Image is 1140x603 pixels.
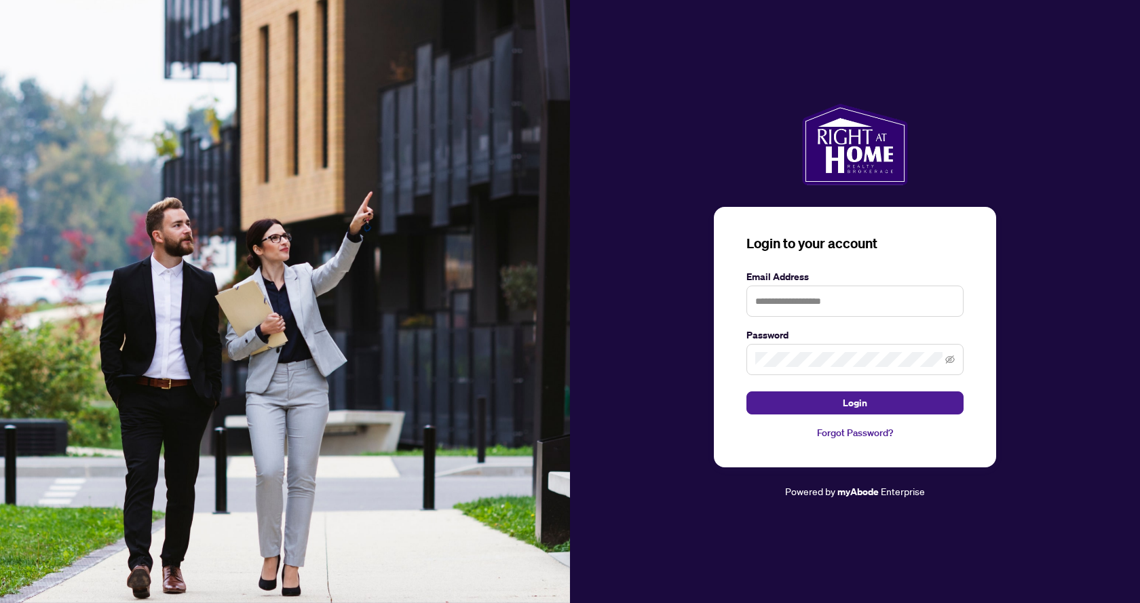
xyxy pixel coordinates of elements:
[837,484,879,499] a: myAbode
[746,269,964,284] label: Email Address
[746,328,964,343] label: Password
[843,392,867,414] span: Login
[746,234,964,253] h3: Login to your account
[746,425,964,440] a: Forgot Password?
[802,104,907,185] img: ma-logo
[746,391,964,414] button: Login
[785,485,835,497] span: Powered by
[881,485,925,497] span: Enterprise
[945,355,955,364] span: eye-invisible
